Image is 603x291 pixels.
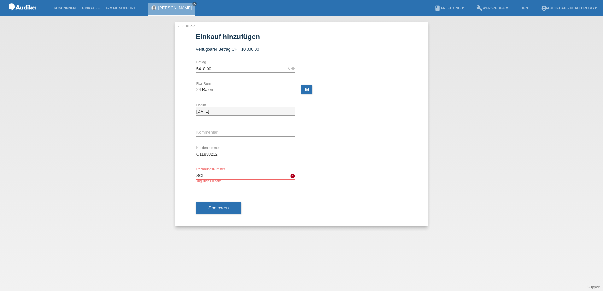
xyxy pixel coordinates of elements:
a: close [192,2,197,6]
div: CHF [288,66,295,70]
button: Speichern [196,202,241,214]
a: buildWerkzeuge ▾ [473,6,511,10]
a: account_circleAudika AG - Glattbrugg ▾ [538,6,600,10]
a: E-Mail Support [103,6,139,10]
i: book [434,5,441,11]
div: Ungültige Eingabe [196,180,295,183]
a: POS — MF Group [6,12,38,17]
a: ← Zurück [177,24,195,28]
span: CHF 10'000.00 [231,47,259,52]
i: error [290,174,295,179]
i: close [193,2,196,5]
div: Verfügbarer Betrag: [196,47,407,52]
a: Support [587,285,600,289]
span: Speichern [208,205,229,210]
a: DE ▾ [518,6,531,10]
a: calculate [301,85,312,94]
h1: Einkauf hinzufügen [196,33,407,41]
i: calculate [304,87,309,92]
a: Kund*innen [50,6,79,10]
i: build [476,5,483,11]
a: [PERSON_NAME] [158,5,192,10]
a: Einkäufe [79,6,103,10]
i: account_circle [541,5,547,11]
a: bookAnleitung ▾ [431,6,467,10]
